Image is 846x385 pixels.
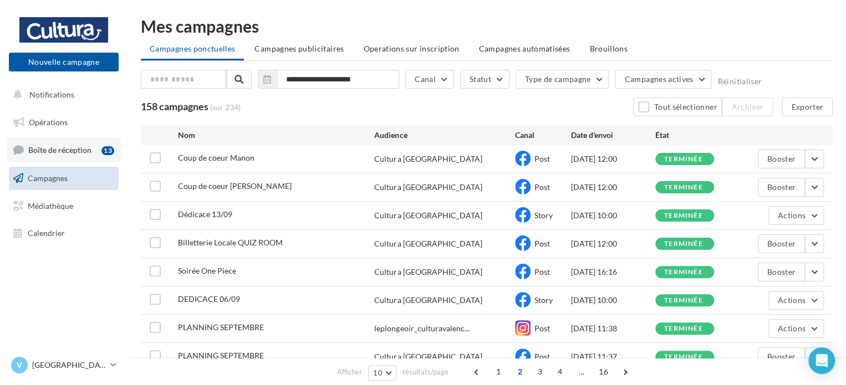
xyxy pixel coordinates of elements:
[178,209,232,219] span: Dédicace 13/09
[7,138,121,162] a: Boîte de réception13
[405,70,454,89] button: Canal
[373,368,383,377] span: 10
[633,97,722,116] button: Tout sélectionner
[664,212,703,219] div: terminée
[534,324,550,333] span: Post
[178,130,375,141] div: Nom
[516,70,609,89] button: Type de campagne
[511,363,529,381] span: 2
[178,322,264,332] span: PLANNING SEPTEMBRE
[571,238,655,249] div: [DATE] 12:00
[7,111,121,134] a: Opérations
[717,77,762,86] button: Réinitialiser
[479,44,570,53] span: Campagnes automatisées
[374,130,514,141] div: Audience
[758,234,805,253] button: Booster
[534,295,553,305] span: Story
[624,74,693,84] span: Campagnes actives
[571,182,655,193] div: [DATE] 12:00
[32,360,106,371] p: [GEOGRAPHIC_DATA]
[7,167,121,190] a: Campagnes
[460,70,509,89] button: Statut
[655,130,740,141] div: État
[28,145,91,155] span: Boîte de réception
[534,267,550,276] span: Post
[28,228,65,238] span: Calendrier
[664,297,703,304] div: terminée
[571,130,655,141] div: Date d'envoi
[374,238,482,249] div: Cultura [GEOGRAPHIC_DATA]
[363,44,459,53] span: Operations sur inscription
[28,201,73,210] span: Médiathèque
[178,266,236,275] span: Soirée One Piece
[571,210,655,221] div: [DATE] 10:00
[9,355,119,376] a: V [GEOGRAPHIC_DATA]
[571,351,655,362] div: [DATE] 11:37
[664,240,703,248] div: terminée
[778,211,806,220] span: Actions
[374,351,482,362] div: Cultura [GEOGRAPHIC_DATA]
[29,117,68,127] span: Opérations
[368,365,396,381] button: 10
[571,266,655,278] div: [DATE] 16:16
[758,263,805,281] button: Booster
[374,153,482,165] div: Cultura [GEOGRAPHIC_DATA]
[29,90,74,99] span: Notifications
[178,351,264,360] span: PLANNING SEPTEMBRE
[782,97,833,116] button: Exporter
[28,173,68,183] span: Campagnes
[402,367,449,377] span: résultats/page
[9,53,119,71] button: Nouvelle campagne
[101,146,114,155] div: 13
[664,156,703,163] div: terminée
[490,363,507,381] span: 1
[374,210,482,221] div: Cultura [GEOGRAPHIC_DATA]
[337,367,362,377] span: Afficher
[664,353,703,361] div: terminée
[141,18,833,34] div: Mes campagnes
[778,295,806,305] span: Actions
[768,291,824,310] button: Actions
[210,102,241,113] span: (sur 234)
[551,363,569,381] span: 4
[254,44,344,53] span: Campagnes publicitaires
[178,153,254,162] span: Coup de coeur Manon
[374,323,469,334] span: leplongeoir_culturavalenc...
[7,194,121,218] a: Médiathèque
[778,324,806,333] span: Actions
[374,295,482,306] div: Cultura [GEOGRAPHIC_DATA]
[664,269,703,276] div: terminée
[534,239,550,248] span: Post
[531,363,549,381] span: 3
[758,347,805,366] button: Booster
[17,360,22,371] span: V
[7,222,121,245] a: Calendrier
[534,154,550,163] span: Post
[768,319,824,338] button: Actions
[573,363,590,381] span: ...
[664,325,703,332] div: terminée
[534,352,550,361] span: Post
[515,130,571,141] div: Canal
[374,182,482,193] div: Cultura [GEOGRAPHIC_DATA]
[534,182,550,192] span: Post
[178,238,283,247] span: Billetterie Locale QUIZ ROOM
[664,184,703,191] div: terminée
[7,83,116,106] button: Notifications
[534,211,553,220] span: Story
[374,266,482,278] div: Cultura [GEOGRAPHIC_DATA]
[808,347,835,374] div: Open Intercom Messenger
[758,150,805,168] button: Booster
[571,153,655,165] div: [DATE] 12:00
[768,206,824,225] button: Actions
[758,178,805,197] button: Booster
[589,44,628,53] span: Brouillons
[722,97,773,116] button: Archiver
[178,181,292,191] span: Coup de coeur Tristan
[141,100,208,112] span: 158 campagnes
[594,363,613,381] span: 16
[571,323,655,334] div: [DATE] 11:38
[571,295,655,306] div: [DATE] 10:00
[178,294,240,304] span: DEDICACE 06/09
[615,70,711,89] button: Campagnes actives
